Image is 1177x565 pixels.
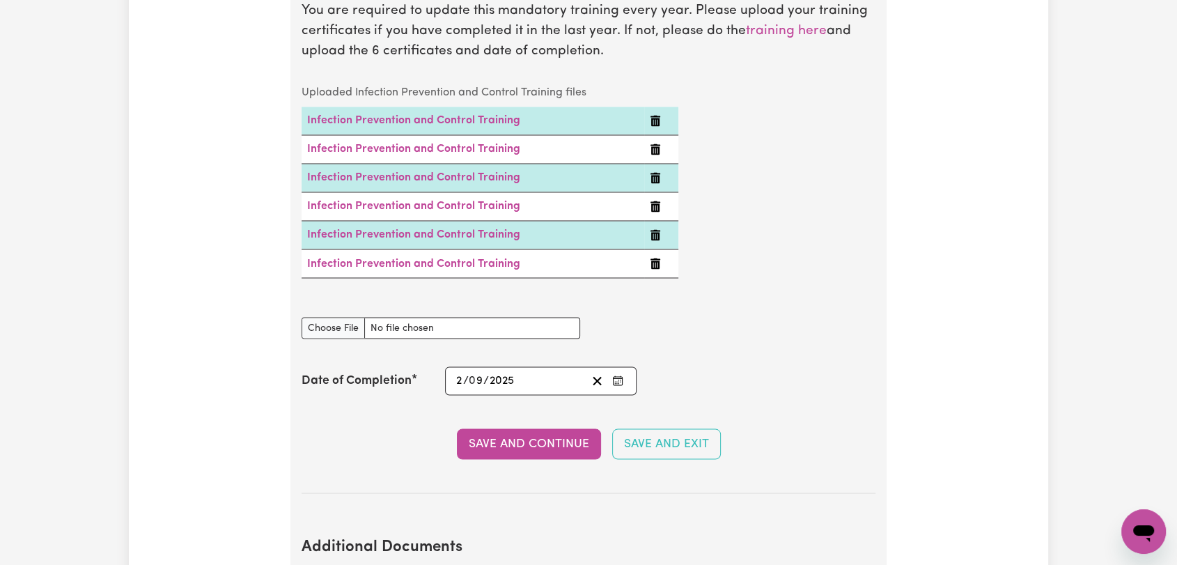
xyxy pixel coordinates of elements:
a: Infection Prevention and Control Training [307,258,520,269]
span: / [483,374,489,387]
a: Infection Prevention and Control Training [307,115,520,126]
a: training here [746,24,827,38]
button: Save and Exit [612,428,721,459]
p: You are required to update this mandatory training every year. Please upload your training certif... [302,1,875,61]
button: Clear date [586,371,608,390]
button: Enter the Date of Completion of your Infection Prevention and Control Training [608,371,628,390]
input: ---- [489,371,515,390]
button: Delete Infection Prevention and Control Training [650,255,661,272]
a: Infection Prevention and Control Training [307,144,520,155]
a: Infection Prevention and Control Training [307,229,520,240]
button: Delete Infection Prevention and Control Training [650,226,661,243]
a: Infection Prevention and Control Training [307,201,520,212]
iframe: Button to launch messaging window [1121,509,1166,554]
a: Infection Prevention and Control Training [307,172,520,183]
button: Delete Infection Prevention and Control Training [650,112,661,129]
span: 0 [469,375,476,386]
button: Delete Infection Prevention and Control Training [650,169,661,186]
h2: Additional Documents [302,538,875,557]
input: -- [469,371,483,390]
caption: Uploaded Infection Prevention and Control Training files [302,79,678,107]
button: Save and Continue [457,428,601,459]
label: Date of Completion [302,371,412,389]
input: -- [455,371,463,390]
button: Delete Infection Prevention and Control Training [650,198,661,215]
button: Delete Infection Prevention and Control Training [650,141,661,157]
span: / [463,374,469,387]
